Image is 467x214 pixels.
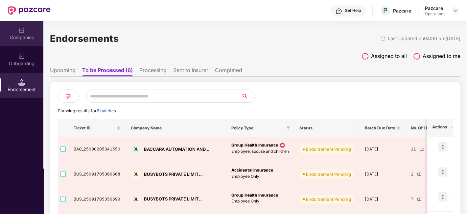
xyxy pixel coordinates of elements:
div: BACCARA AUTOMATION AND... [144,146,209,152]
img: svg+xml;base64,PHN2ZyB3aWR0aD0iMjAiIGhlaWdodD0iMjAiIHZpZXdCb3g9IjAgMCAyMCAyMCIgZmlsbD0ibm9uZSIgeG... [18,53,25,60]
div: 11 [411,146,434,152]
div: Last Updated on 04:00 pm[DATE] [388,35,460,42]
th: No. Of Lives [406,119,439,137]
li: Upcoming [50,67,76,76]
th: Ticket ID [68,119,126,137]
th: Company Name [126,119,226,137]
th: Batch Due Date [360,119,406,137]
p: Employee, spouse and children [231,148,289,155]
span: 6 batches. [97,108,117,113]
td: [DATE] [360,187,406,212]
b: Group Health Insurance [231,193,278,198]
img: icon [279,142,286,148]
img: svg+xml;base64,PHN2ZyB3aWR0aD0iMTQuNSIgaGVpZ2h0PSIxNC41IiB2aWV3Qm94PSIwIDAgMTYgMTYiIGZpbGw9Im5vbm... [18,79,25,86]
b: Group Health Insurance [231,143,278,147]
p: Employee Only [231,198,289,204]
img: svg+xml;base64,PHN2ZyBpZD0iQ29tcGFuaWVzIiB4bWxucz0iaHR0cDovL3d3dy53My5vcmcvMjAwMC9zdmciIHdpZHRoPS... [18,27,25,34]
b: Accidental Insurance [231,168,273,173]
li: Processing [139,67,167,76]
div: BUSYBOTS PRIVATE LIMIT... [144,171,203,177]
span: Assigned to me [423,52,460,60]
div: Pazcare [393,8,411,14]
td: BUS_25091705350699 [68,187,126,212]
div: BL [131,194,141,204]
li: Sent to Insurer [173,67,208,76]
td: [DATE] [360,162,406,187]
div: Endorsement Pending [306,171,351,177]
div: Pazcare [425,5,445,11]
td: [DATE] [360,137,406,162]
img: svg+xml;base64,PHN2ZyBpZD0iRHJvcGRvd24tMzJ4MzIiIHhtbG5zPSJodHRwOi8vd3d3LnczLm9yZy8yMDAwL3N2ZyIgd2... [453,8,458,13]
li: To be Processed (6) [82,67,133,76]
span: Batch Due Date [365,125,395,131]
img: icon [438,167,447,176]
img: svg+xml;base64,PHN2ZyBpZD0iRG93bmxvYWQtMjR4MjQiIHhtbG5zPSJodHRwOi8vd3d3LnczLm9yZy8yMDAwL3N2ZyIgd2... [417,196,422,201]
span: Showing results for [58,108,117,113]
img: svg+xml;base64,PHN2ZyBpZD0iRG93bmxvYWQtMjR4MjQiIHhtbG5zPSJodHRwOi8vd3d3LnczLm9yZy8yMDAwL3N2ZyIgd2... [419,146,424,151]
button: search [241,90,255,103]
td: BUS_25091705360668 [68,162,126,187]
span: filter [285,124,292,132]
p: Employee Only [231,174,289,180]
span: Assigned to all [371,52,407,60]
th: Actions [427,119,453,137]
span: Ticket ID [74,125,115,131]
span: P [383,7,387,14]
div: Endorsement Pending [306,196,351,202]
div: BUSYBOTS PRIVATE LIMIT... [144,196,203,202]
div: 1 [411,171,434,177]
div: Endorsement Pending [306,146,351,152]
div: Get Help [345,8,361,13]
div: 1 [411,196,434,202]
img: svg+xml;base64,PHN2ZyBpZD0iRG93bmxvYWQtMjR4MjQiIHhtbG5zPSJodHRwOi8vd3d3LnczLm9yZy8yMDAwL3N2ZyIgd2... [417,171,422,176]
div: BL [131,145,141,154]
img: New Pazcare Logo [8,6,51,15]
span: filter [286,126,290,130]
img: svg+xml;base64,PHN2ZyBpZD0iSGVscC0zMngzMiIgeG1sbnM9Imh0dHA6Ly93d3cudzMub3JnLzIwMDAvc3ZnIiB3aWR0aD... [336,8,342,14]
span: Policy Type [231,125,284,131]
div: Operations [425,11,445,16]
h1: Endorsements [50,31,119,46]
div: BL [131,169,141,179]
img: svg+xml;base64,PHN2ZyB4bWxucz0iaHR0cDovL3d3dy53My5vcmcvMjAwMC9zdmciIHdpZHRoPSIyNCIgaGVpZ2h0PSIyNC... [65,92,73,100]
img: icon [438,192,447,201]
th: Status [294,119,360,137]
img: svg+xml;base64,PHN2ZyBpZD0iUmVsb2FkLTMyeDMyIiB4bWxucz0iaHR0cDovL3d3dy53My5vcmcvMjAwMC9zdmciIHdpZH... [380,36,385,41]
li: Completed [215,67,242,76]
img: icon [438,142,447,151]
span: search [241,94,255,99]
td: BAC_25090205341550 [68,137,126,162]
